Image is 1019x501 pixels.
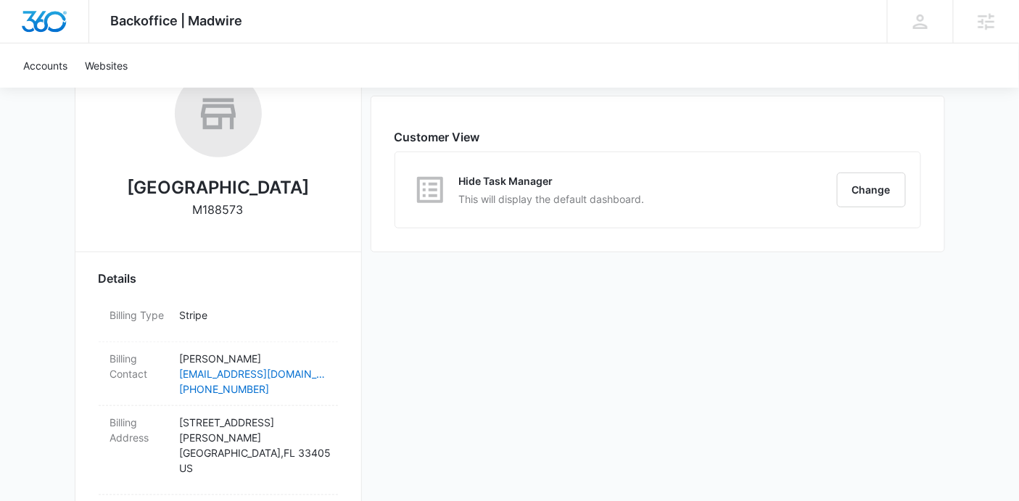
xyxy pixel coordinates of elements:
[180,381,326,397] a: [PHONE_NUMBER]
[99,406,338,495] div: Billing Address[STREET_ADDRESS][PERSON_NAME][GEOGRAPHIC_DATA],FL 33405US
[110,351,168,381] dt: Billing Contact
[127,175,309,201] h2: [GEOGRAPHIC_DATA]
[15,44,76,88] a: Accounts
[99,342,338,406] div: Billing Contact[PERSON_NAME][EMAIL_ADDRESS][DOMAIN_NAME][PHONE_NUMBER]
[110,415,168,445] dt: Billing Address
[111,13,243,28] span: Backoffice | Madwire
[110,307,168,323] dt: Billing Type
[180,307,326,323] p: Stripe
[180,415,326,476] p: [STREET_ADDRESS][PERSON_NAME] [GEOGRAPHIC_DATA] , FL 33405 US
[193,201,244,218] p: M188573
[99,270,137,287] span: Details
[837,173,906,207] button: Change
[76,44,136,88] a: Websites
[180,366,326,381] a: [EMAIL_ADDRESS][DOMAIN_NAME]
[99,299,338,342] div: Billing TypeStripe
[395,128,921,146] h6: Customer View
[180,351,326,366] p: [PERSON_NAME]
[459,191,645,207] p: This will display the default dashboard.
[459,173,645,189] p: Hide Task Manager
